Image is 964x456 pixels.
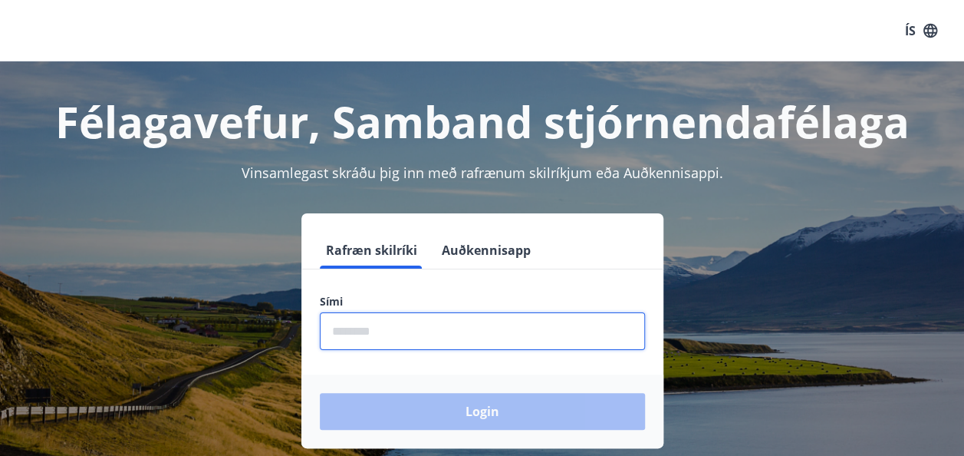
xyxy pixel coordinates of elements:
[320,232,423,269] button: Rafræn skilríki
[436,232,537,269] button: Auðkennisapp
[897,17,946,45] button: ÍS
[18,92,946,150] h1: Félagavefur, Samband stjórnendafélaga
[320,294,645,309] label: Sími
[242,164,723,182] span: Vinsamlegast skráðu þig inn með rafrænum skilríkjum eða Auðkennisappi.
